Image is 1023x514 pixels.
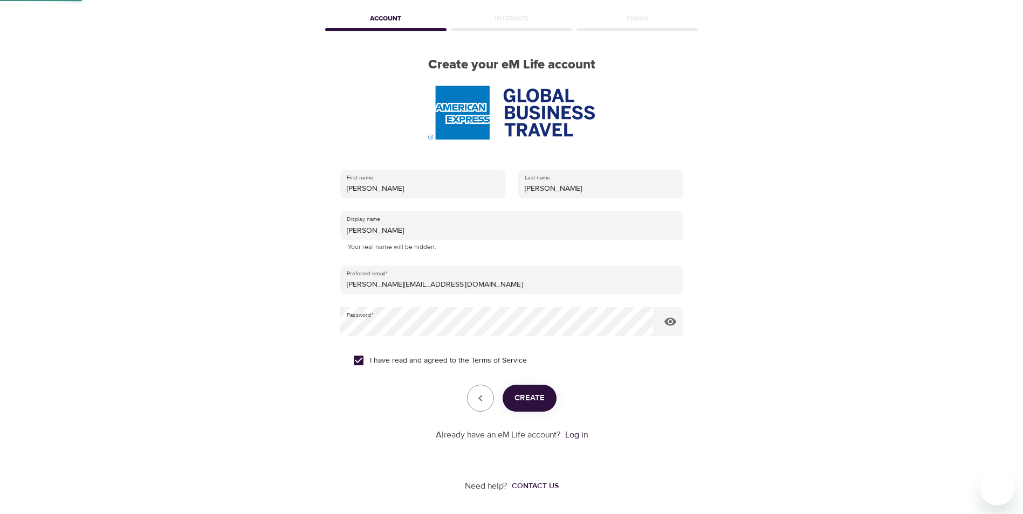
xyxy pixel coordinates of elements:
a: Log in [565,429,588,440]
span: I have read and agreed to the [370,355,527,366]
p: Need help? [465,480,507,492]
h2: Create your eM Life account [323,57,701,73]
p: Your real name will be hidden. [348,242,676,253]
img: AmEx%20GBT%20logo.png [428,86,594,140]
p: Already have an eM Life account? [436,429,561,441]
a: Terms of Service [471,355,527,366]
button: Create [503,385,557,412]
span: Create [514,391,545,405]
div: Contact us [512,481,559,491]
a: Contact us [507,481,559,491]
iframe: Button to launch messaging window [980,471,1014,505]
